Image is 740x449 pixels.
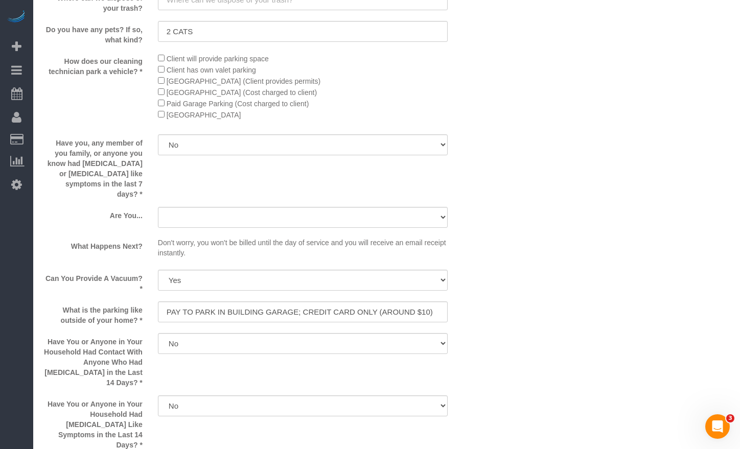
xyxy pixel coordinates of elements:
span: [GEOGRAPHIC_DATA] (Client provides permits) [167,77,320,85]
label: How does our cleaning technician park a vehicle? * [36,53,150,77]
span: Paid Garage Parking (Cost charged to client) [167,100,309,108]
label: Do you have any pets? If so, what kind? [36,21,150,45]
span: [GEOGRAPHIC_DATA] (Cost charged to client) [167,88,317,97]
span: [GEOGRAPHIC_DATA] [167,111,241,119]
img: Automaid Logo [6,10,27,25]
label: Are You... [36,207,150,221]
input: What is the parking like? Any permit requirements? Any construction currently? [158,301,448,322]
label: What is the parking like outside of your home? * [36,301,150,325]
span: Client has own valet parking [167,66,256,74]
label: What Happens Next? [36,238,150,251]
iframe: Intercom live chat [705,414,730,439]
label: Have You or Anyone in Your Household Had Contact With Anyone Who Had [MEDICAL_DATA] in the Last 1... [36,333,150,388]
input: Do you have any pets? If so, what kind? [158,21,448,42]
label: Can You Provide A Vacuum? * [36,270,150,294]
label: Have you, any member of you family, or anyone you know had [MEDICAL_DATA] or [MEDICAL_DATA] like ... [36,134,150,199]
span: Client will provide parking space [167,55,269,63]
span: 3 [726,414,734,422]
p: Don't worry, you won't be billed until the day of service and you will receive an email receipt i... [158,238,448,258]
